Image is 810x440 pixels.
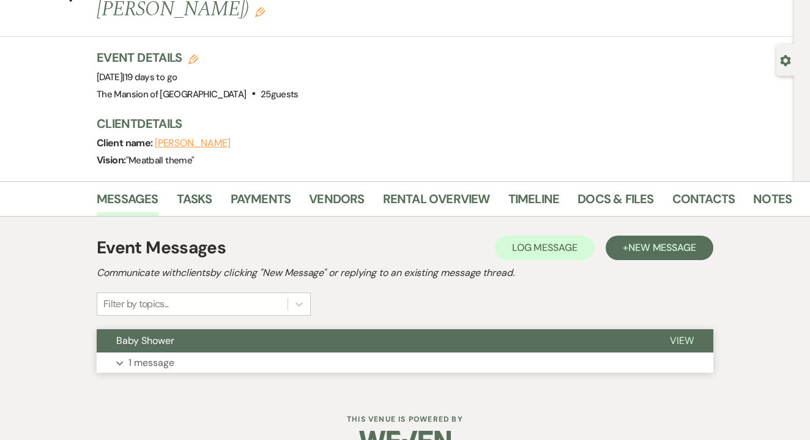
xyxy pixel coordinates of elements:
span: Log Message [512,241,578,254]
span: The Mansion of [GEOGRAPHIC_DATA] [97,88,247,100]
span: " Meatball theme " [126,154,195,166]
a: Contacts [672,189,735,216]
a: Timeline [508,189,560,216]
span: 19 days to go [125,71,177,83]
button: Edit [255,6,265,17]
button: Baby Shower [97,329,650,352]
h3: Client Details [97,115,782,132]
span: Vision: [97,154,126,166]
h2: Communicate with clients by clicking "New Message" or replying to an existing message thread. [97,266,713,280]
a: Notes [753,189,792,216]
p: 1 message [128,355,174,371]
button: Open lead details [780,54,791,65]
div: Filter by topics... [103,297,169,311]
span: View [670,334,694,347]
span: New Message [628,241,696,254]
a: Messages [97,189,158,216]
button: 1 message [97,352,713,373]
span: 25 guests [261,88,299,100]
span: | [122,71,177,83]
span: [DATE] [97,71,177,83]
button: [PERSON_NAME] [155,138,231,148]
h1: Event Messages [97,235,226,261]
button: View [650,329,713,352]
a: Docs & Files [578,189,653,216]
button: Log Message [495,236,595,260]
span: Baby Shower [116,334,174,347]
h3: Event Details [97,49,299,66]
a: Payments [231,189,291,216]
a: Vendors [309,189,364,216]
button: +New Message [606,236,713,260]
a: Tasks [177,189,212,216]
span: Client name: [97,136,155,149]
a: Rental Overview [383,189,490,216]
